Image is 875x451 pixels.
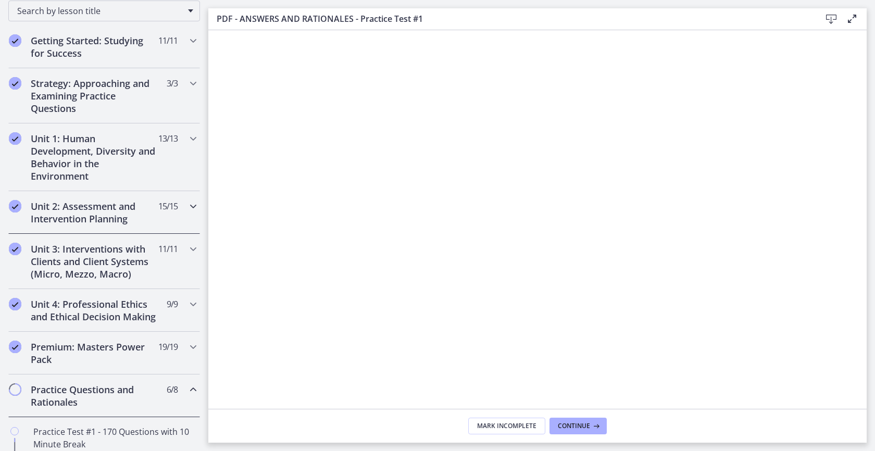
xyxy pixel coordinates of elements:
[217,12,804,25] h3: PDF - ANSWERS AND RATIONALES - Practice Test #1
[167,383,178,396] span: 6 / 8
[9,132,21,145] i: Completed
[31,383,158,408] h2: Practice Questions and Rationales
[167,77,178,90] span: 3 / 3
[31,243,158,280] h2: Unit 3: Interventions with Clients and Client Systems (Micro, Mezzo, Macro)
[31,34,158,59] h2: Getting Started: Studying for Success
[9,341,21,353] i: Completed
[158,132,178,145] span: 13 / 13
[9,243,21,255] i: Completed
[17,5,183,17] span: Search by lesson title
[9,298,21,310] i: Completed
[9,34,21,47] i: Completed
[31,341,158,366] h2: Premium: Masters Power Pack
[549,418,607,434] button: Continue
[558,422,590,430] span: Continue
[158,341,178,353] span: 19 / 19
[158,200,178,212] span: 15 / 15
[9,77,21,90] i: Completed
[158,243,178,255] span: 11 / 11
[158,34,178,47] span: 11 / 11
[31,77,158,115] h2: Strategy: Approaching and Examining Practice Questions
[8,1,200,21] div: Search by lesson title
[31,298,158,323] h2: Unit 4: Professional Ethics and Ethical Decision Making
[31,132,158,182] h2: Unit 1: Human Development, Diversity and Behavior in the Environment
[9,200,21,212] i: Completed
[468,418,545,434] button: Mark Incomplete
[477,422,536,430] span: Mark Incomplete
[31,200,158,225] h2: Unit 2: Assessment and Intervention Planning
[167,298,178,310] span: 9 / 9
